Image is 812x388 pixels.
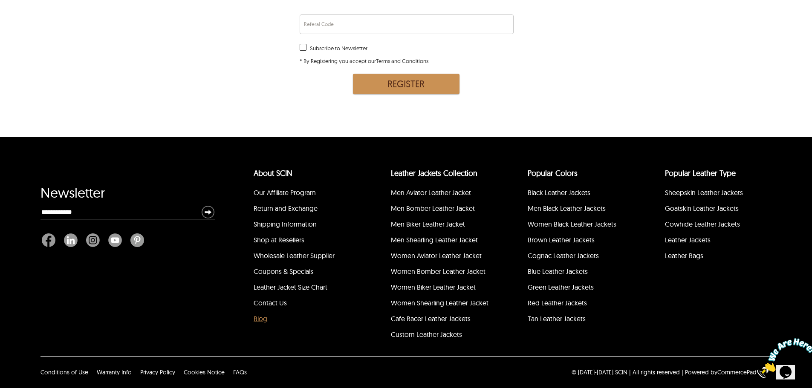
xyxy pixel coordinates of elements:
img: eCommerce builder by CommercePad [757,365,771,378]
li: Cafe Racer Leather Jackets [390,312,493,328]
li: Leather Jacket Size Chart [252,281,356,296]
a: Red Leather Jackets [528,299,587,307]
li: Men Bomber Leather Jacket [390,202,493,218]
li: Brown Leather Jackets [526,233,630,249]
a: Custom Leather Jackets [391,330,462,339]
a: Leather Jackets Collection [391,168,477,178]
a: Return and Exchange [254,204,318,213]
a: Women Bomber Leather Jacket [391,267,485,276]
li: Wholesale Leather Supplier [252,249,356,265]
a: About SCIN [254,168,292,178]
a: Instagram [82,233,104,247]
a: Popular Leather Type [665,168,736,178]
span: 1 [3,3,7,11]
li: Return and Exchange [252,202,356,218]
img: Chat attention grabber [3,3,56,37]
p: © [DATE]-[DATE] SCIN | All rights reserved [572,368,680,377]
li: Coupons & Specials [252,265,356,281]
iframe: chat widget [759,335,812,375]
label: Subscribe to Newsletter Checkbox is unchecked. [300,44,367,52]
img: Youtube [108,233,122,247]
button: Register [353,74,459,94]
a: Cognac Leather Jackets [528,251,599,260]
a: Privacy Policy [140,368,175,376]
a: Leather Bags [665,251,703,260]
span: * By Registering you accept our [300,57,428,64]
a: Women Black Leather Jackets [528,220,616,228]
a: Shipping Information [254,220,317,228]
a: Men Black Leather Jackets [528,204,606,213]
a: Terms and Conditions [376,57,428,64]
li: Men Biker Leather Jacket [390,218,493,233]
a: Facebook [42,233,60,247]
div: Newsletter [40,188,215,205]
a: Our Affiliate Program [254,188,316,197]
a: Wholesale Leather Supplier [254,251,335,260]
a: Black Leather Jackets [528,188,590,197]
img: Newsletter Submit [201,205,215,219]
a: Conditions of Use [40,368,88,376]
a: Blog [254,314,267,323]
img: Pinterest [130,233,144,247]
img: Facebook [42,233,55,247]
li: Custom Leather Jackets [390,328,493,344]
li: Shipping Information [252,218,356,233]
a: Blue Leather Jackets [528,267,588,276]
li: Blue Leather Jackets [526,265,630,281]
a: Tan Leather Jackets [528,314,586,323]
a: Men Shearling Leather Jacket [391,236,478,244]
li: Men Black Leather Jackets [526,202,630,218]
a: Men Aviator Leather Jacket [391,188,471,197]
a: CommercePad [717,368,757,376]
li: Tan Leather Jackets [526,312,630,328]
a: Leather Jacket Size Chart [254,283,327,291]
li: Blog [252,312,356,328]
li: Leather Bags [664,249,767,265]
a: Cowhide Leather Jackets [665,220,740,228]
a: Pinterest [126,233,144,247]
li: Women Bomber Leather Jacket [390,265,493,281]
li: Women Shearling Leather Jacket [390,296,493,312]
li: Women Black Leather Jackets [526,218,630,233]
li: Men Aviator Leather Jacket [390,186,493,202]
img: Linkedin [64,233,78,247]
li: Black Leather Jackets [526,186,630,202]
a: Youtube [104,233,126,247]
a: Cookies Notice [184,368,225,376]
a: Warranty Info [97,368,132,376]
li: Sheepskin Leather Jackets [664,186,767,202]
a: Cafe Racer Leather Jackets [391,314,471,323]
li: Red Leather Jackets [526,296,630,312]
a: Goatskin Leather Jackets [665,204,739,213]
li: Leather Jackets [664,233,767,249]
li: Contact Us [252,296,356,312]
li: Men Shearling Leather Jacket [390,233,493,249]
li: Women Aviator Leather Jacket [390,249,493,265]
div: | [682,368,683,377]
li: Cognac Leather Jackets [526,249,630,265]
a: Brown Leather Jackets [528,236,595,244]
a: Contact Us [254,299,287,307]
a: Green Leather Jackets [528,283,594,291]
li: Our Affiliate Program [252,186,356,202]
li: Green Leather Jackets [526,281,630,296]
a: Women Biker Leather Jacket [391,283,476,291]
a: popular leather jacket colors [528,168,578,178]
a: Men Bomber Leather Jacket [391,204,475,213]
a: Leather Jackets [665,236,711,244]
li: Shop at Resellers [252,233,356,249]
li: Women Biker Leather Jacket [390,281,493,296]
a: Coupons & Specials [254,267,313,276]
li: Cowhide Leather Jackets [664,218,767,233]
img: Instagram [86,233,100,247]
a: FAQs [233,368,247,376]
a: Men Biker Leather Jacket [391,220,465,228]
li: Goatskin Leather Jackets [664,202,767,218]
a: Women Shearling Leather Jacket [391,299,488,307]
